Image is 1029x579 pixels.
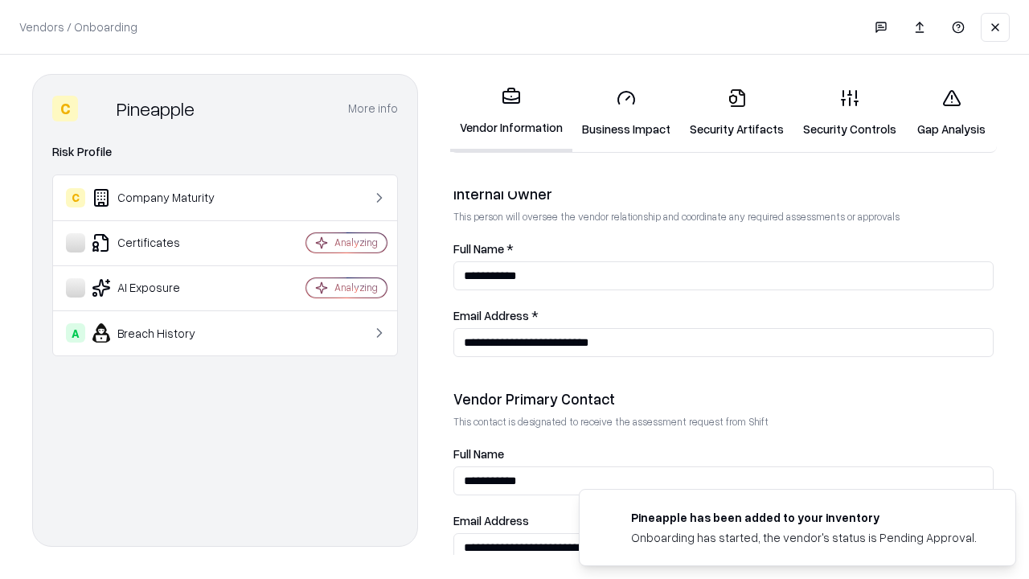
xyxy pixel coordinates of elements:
label: Full Name [453,448,994,460]
div: Pineapple [117,96,195,121]
a: Security Artifacts [680,76,793,150]
div: Analyzing [334,236,378,249]
p: This contact is designated to receive the assessment request from Shift [453,415,994,429]
div: Analyzing [334,281,378,294]
label: Full Name * [453,243,994,255]
p: Vendors / Onboarding [19,18,137,35]
p: This person will oversee the vendor relationship and coordinate any required assessments or appro... [453,210,994,224]
button: More info [348,94,398,123]
div: Company Maturity [66,188,258,207]
img: pineappleenergy.com [599,509,618,528]
a: Security Controls [793,76,906,150]
a: Vendor Information [450,74,572,152]
a: Business Impact [572,76,680,150]
div: Breach History [66,323,258,343]
label: Email Address * [453,310,994,322]
div: C [66,188,85,207]
img: Pineapple [84,96,110,121]
div: Certificates [66,233,258,253]
div: Risk Profile [52,142,398,162]
div: A [66,323,85,343]
div: Vendor Primary Contact [453,389,994,409]
label: Email Address [453,515,994,527]
div: Pineapple has been added to your inventory [631,509,977,526]
a: Gap Analysis [906,76,997,150]
div: C [52,96,78,121]
div: Internal Owner [453,184,994,203]
div: Onboarding has started, the vendor's status is Pending Approval. [631,529,977,546]
div: AI Exposure [66,278,258,298]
